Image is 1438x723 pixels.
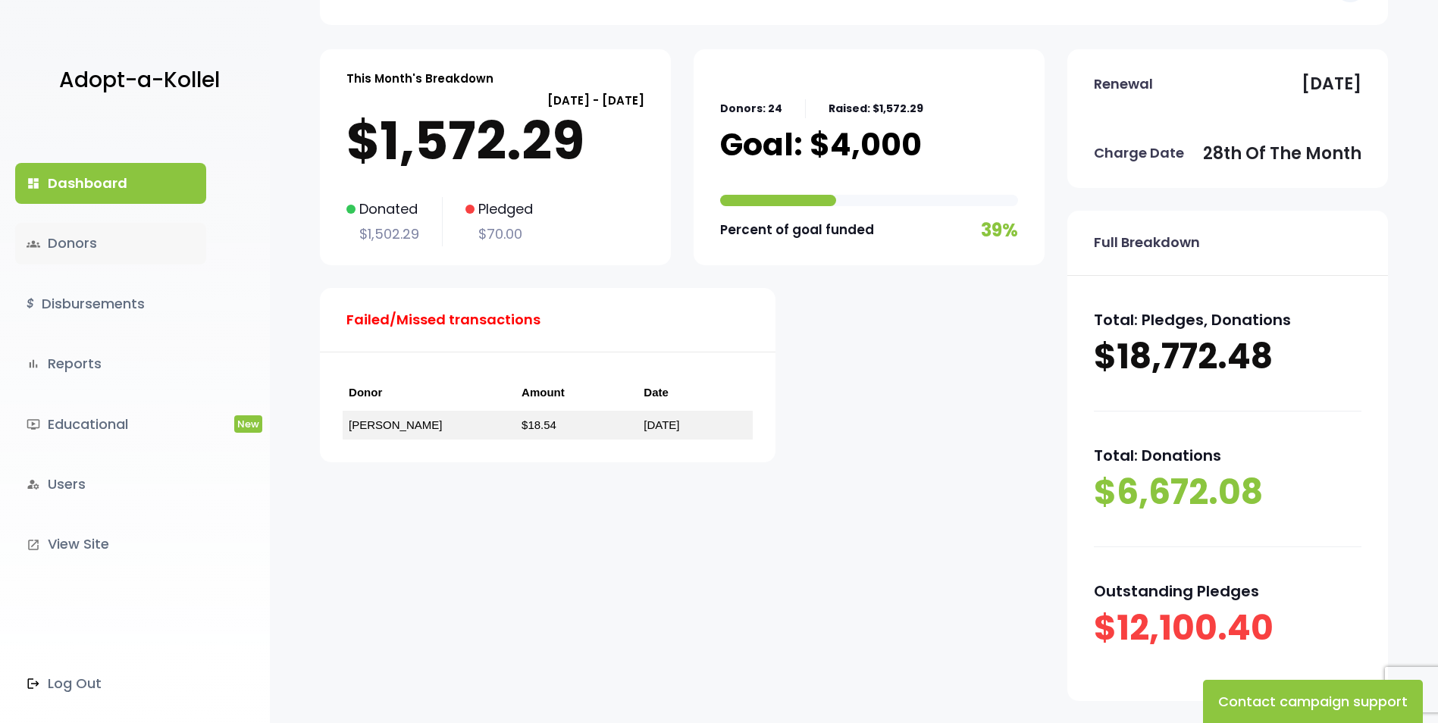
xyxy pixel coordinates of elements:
a: launchView Site [15,524,206,565]
span: groups [27,237,40,251]
p: $1,502.29 [346,222,419,246]
th: Amount [515,375,638,411]
a: dashboardDashboard [15,163,206,204]
p: $12,100.40 [1094,605,1361,652]
p: Pledged [465,197,533,221]
p: [DATE] - [DATE] [346,90,644,111]
th: Date [638,375,753,411]
p: Full Breakdown [1094,230,1200,255]
i: ondemand_video [27,418,40,431]
span: New [234,415,262,433]
p: Total: Pledges, Donations [1094,306,1361,333]
a: [PERSON_NAME] [349,418,442,431]
p: [DATE] [1302,69,1361,99]
p: Adopt-a-Kollel [59,61,220,99]
p: Percent of goal funded [720,218,874,242]
button: Contact campaign support [1203,680,1423,723]
p: Failed/Missed transactions [346,308,540,332]
th: Donor [343,375,515,411]
a: Log Out [15,663,206,704]
a: [DATE] [644,418,679,431]
p: $18,772.48 [1094,333,1361,380]
p: Donated [346,197,419,221]
a: Adopt-a-Kollel [52,44,220,117]
p: $1,572.29 [346,111,644,171]
i: bar_chart [27,357,40,371]
i: launch [27,538,40,552]
p: 28th of the month [1203,139,1361,169]
p: Total: Donations [1094,442,1361,469]
p: Renewal [1094,72,1153,96]
p: $70.00 [465,222,533,246]
p: This Month's Breakdown [346,68,493,89]
p: Goal: $4,000 [720,126,922,164]
i: manage_accounts [27,477,40,491]
p: 39% [981,214,1018,246]
a: $Disbursements [15,283,206,324]
i: $ [27,293,34,315]
a: ondemand_videoEducationalNew [15,404,206,445]
a: bar_chartReports [15,343,206,384]
a: manage_accountsUsers [15,464,206,505]
i: dashboard [27,177,40,190]
p: Raised: $1,572.29 [829,99,923,118]
p: Donors: 24 [720,99,782,118]
p: Outstanding Pledges [1094,577,1361,605]
a: $18.54 [522,418,556,431]
p: $6,672.08 [1094,469,1361,516]
a: groupsDonors [15,223,206,264]
p: Charge Date [1094,141,1184,165]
